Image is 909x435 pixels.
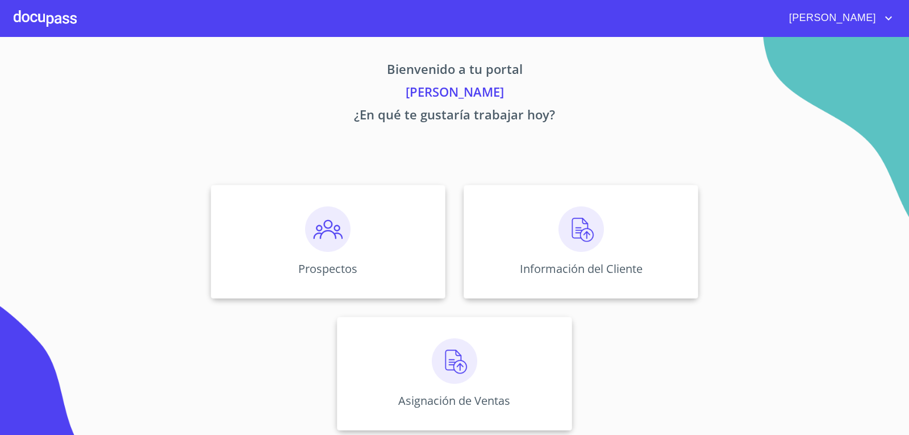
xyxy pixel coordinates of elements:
[781,9,895,27] button: account of current user
[105,105,804,128] p: ¿En qué te gustaría trabajar hoy?
[105,60,804,82] p: Bienvenido a tu portal
[520,261,643,276] p: Información del Cliente
[305,206,351,252] img: prospectos.png
[398,393,510,408] p: Asignación de Ventas
[781,9,882,27] span: [PERSON_NAME]
[432,338,477,384] img: carga.png
[298,261,357,276] p: Prospectos
[558,206,604,252] img: carga.png
[105,82,804,105] p: [PERSON_NAME]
